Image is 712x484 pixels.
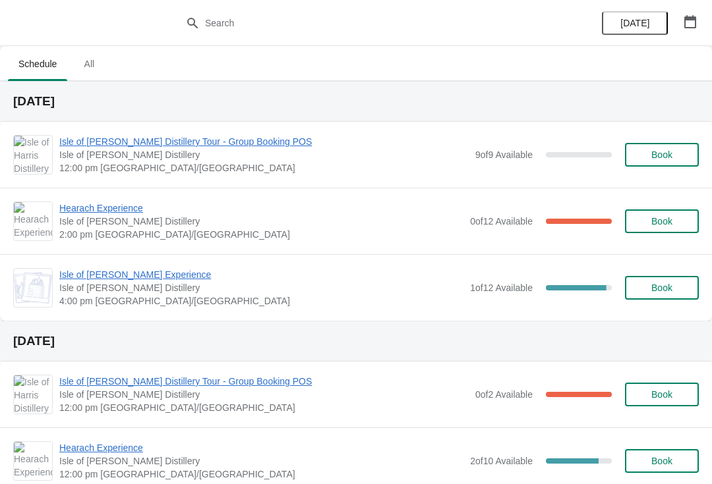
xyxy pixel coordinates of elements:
[475,389,533,400] span: 0 of 2 Available
[14,375,52,414] img: Isle of Harris Distillery Tour - Group Booking POS | Isle of Harris Distillery | 12:00 pm Europe/...
[625,449,699,473] button: Book
[59,135,469,148] span: Isle of [PERSON_NAME] Distillery Tour - Group Booking POS
[14,442,52,480] img: Hearach Experience | Isle of Harris Distillery | 12:00 pm Europe/London
[59,228,463,241] span: 2:00 pm [GEOGRAPHIC_DATA]/[GEOGRAPHIC_DATA]
[59,388,469,401] span: Isle of [PERSON_NAME] Distillery
[59,441,463,454] span: Hearach Experience
[59,401,469,414] span: 12:00 pm [GEOGRAPHIC_DATA]/[GEOGRAPHIC_DATA]
[59,202,463,215] span: Hearach Experience
[470,216,533,227] span: 0 of 12 Available
[59,375,469,388] span: Isle of [PERSON_NAME] Distillery Tour - Group Booking POS
[651,456,672,466] span: Book
[14,272,52,304] img: Isle of Harris Gin Experience | Isle of Harris Distillery | 4:00 pm Europe/London
[651,149,672,160] span: Book
[470,282,533,293] span: 1 of 12 Available
[470,456,533,466] span: 2 of 10 Available
[620,18,649,28] span: [DATE]
[8,52,67,76] span: Schedule
[13,335,699,348] h2: [DATE]
[625,383,699,406] button: Book
[14,202,52,240] img: Hearach Experience | Isle of Harris Distillery | 2:00 pm Europe/London
[14,136,52,174] img: Isle of Harris Distillery Tour - Group Booking POS | Isle of Harris Distillery | 12:00 pm Europe/...
[651,282,672,293] span: Book
[59,215,463,228] span: Isle of [PERSON_NAME] Distillery
[59,281,463,294] span: Isle of [PERSON_NAME] Distillery
[59,148,469,161] span: Isle of [PERSON_NAME] Distillery
[625,143,699,167] button: Book
[625,209,699,233] button: Book
[59,294,463,308] span: 4:00 pm [GEOGRAPHIC_DATA]/[GEOGRAPHIC_DATA]
[59,468,463,481] span: 12:00 pm [GEOGRAPHIC_DATA]/[GEOGRAPHIC_DATA]
[73,52,105,76] span: All
[651,389,672,400] span: Book
[651,216,672,227] span: Book
[59,268,463,281] span: Isle of [PERSON_NAME] Experience
[59,454,463,468] span: Isle of [PERSON_NAME] Distillery
[475,149,533,160] span: 9 of 9 Available
[602,11,668,35] button: [DATE]
[204,11,534,35] input: Search
[59,161,469,175] span: 12:00 pm [GEOGRAPHIC_DATA]/[GEOGRAPHIC_DATA]
[625,276,699,300] button: Book
[13,95,699,108] h2: [DATE]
